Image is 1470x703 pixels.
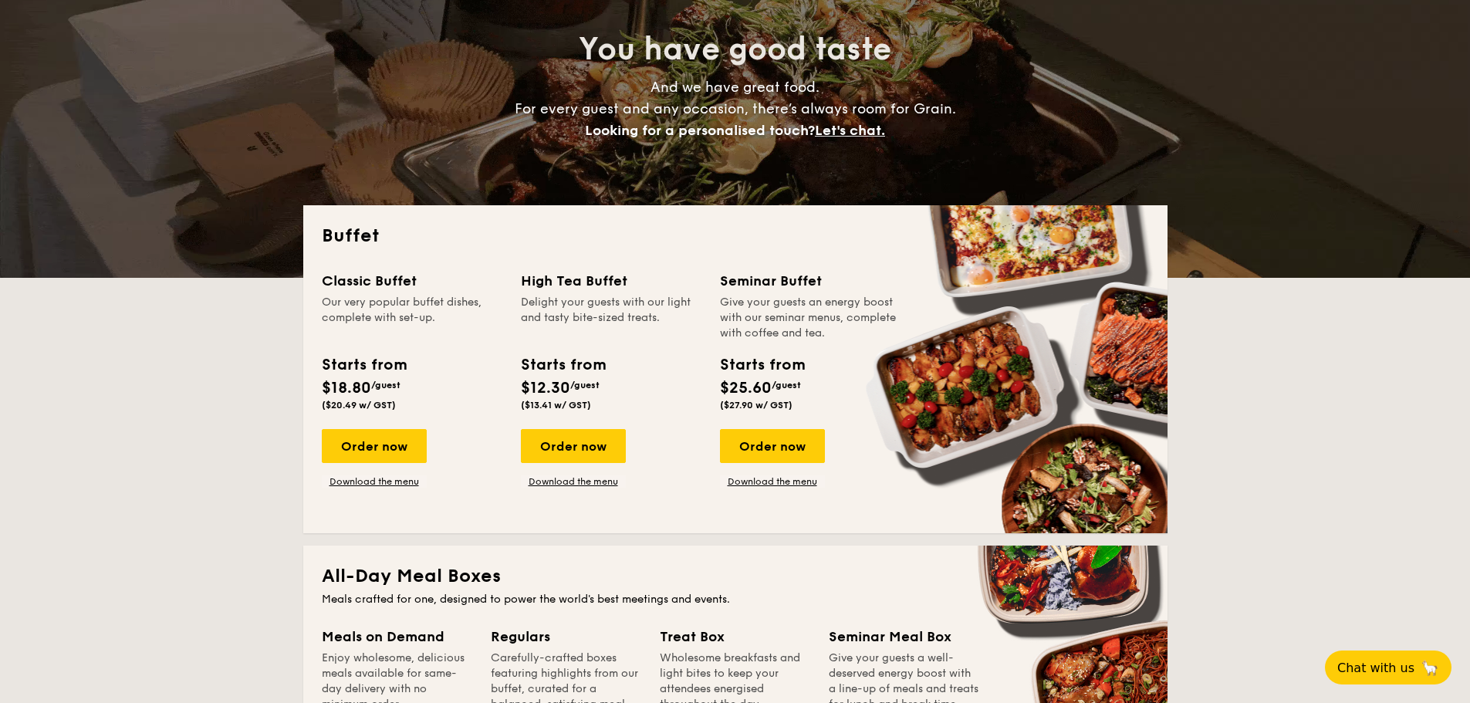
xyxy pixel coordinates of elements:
div: Delight your guests with our light and tasty bite-sized treats. [521,295,701,341]
div: Starts from [720,353,804,377]
div: Starts from [322,353,406,377]
h2: Buffet [322,224,1149,248]
span: And we have great food. For every guest and any occasion, there’s always room for Grain. [515,79,956,139]
div: Seminar Meal Box [829,626,979,647]
a: Download the menu [720,475,825,488]
div: Meals on Demand [322,626,472,647]
div: Order now [720,429,825,463]
span: ($20.49 w/ GST) [322,400,396,411]
span: Looking for a personalised touch? [585,122,815,139]
div: Meals crafted for one, designed to power the world's best meetings and events. [322,592,1149,607]
span: /guest [570,380,600,390]
div: Classic Buffet [322,270,502,292]
span: ($27.90 w/ GST) [720,400,792,411]
div: Our very popular buffet dishes, complete with set-up. [322,295,502,341]
div: Seminar Buffet [720,270,901,292]
div: Order now [521,429,626,463]
div: High Tea Buffet [521,270,701,292]
span: $12.30 [521,379,570,397]
span: Let's chat. [815,122,885,139]
a: Download the menu [521,475,626,488]
span: $25.60 [720,379,772,397]
span: ($13.41 w/ GST) [521,400,591,411]
div: Starts from [521,353,605,377]
span: You have good taste [579,31,891,68]
h2: All-Day Meal Boxes [322,564,1149,589]
span: /guest [772,380,801,390]
div: Regulars [491,626,641,647]
span: /guest [371,380,400,390]
span: $18.80 [322,379,371,397]
span: Chat with us [1337,661,1414,675]
span: 🦙 [1421,659,1439,677]
div: Order now [322,429,427,463]
div: Give your guests an energy boost with our seminar menus, complete with coffee and tea. [720,295,901,341]
a: Download the menu [322,475,427,488]
button: Chat with us🦙 [1325,651,1451,684]
div: Treat Box [660,626,810,647]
